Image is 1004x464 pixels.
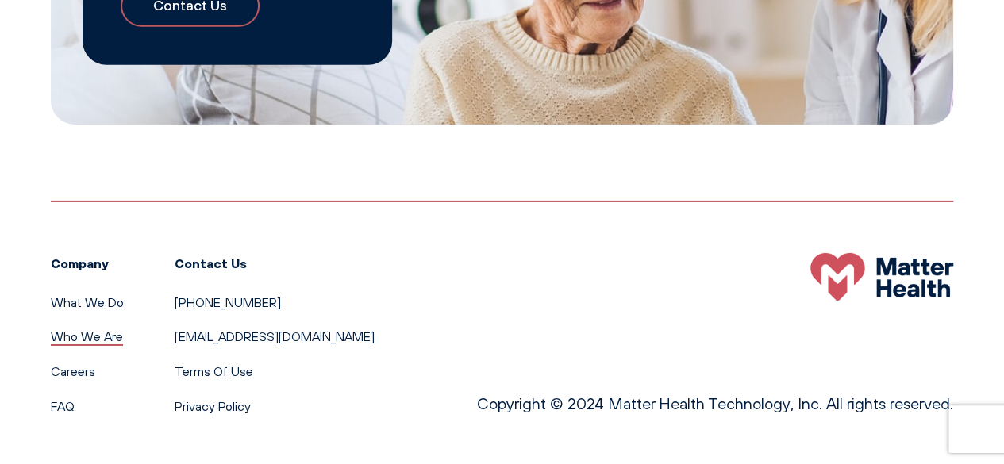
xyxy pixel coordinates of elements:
a: FAQ [51,398,75,414]
a: Terms Of Use [175,363,253,379]
a: Careers [51,363,95,379]
p: Copyright © 2024 Matter Health Technology, Inc. All rights reserved. [477,391,953,416]
a: Who We Are [51,328,123,344]
h3: Contact Us [175,253,375,274]
a: Privacy Policy [175,398,251,414]
a: [EMAIL_ADDRESS][DOMAIN_NAME] [175,328,375,344]
a: What We Do [51,294,124,310]
h3: Company [51,253,124,274]
a: [PHONE_NUMBER] [175,294,281,310]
